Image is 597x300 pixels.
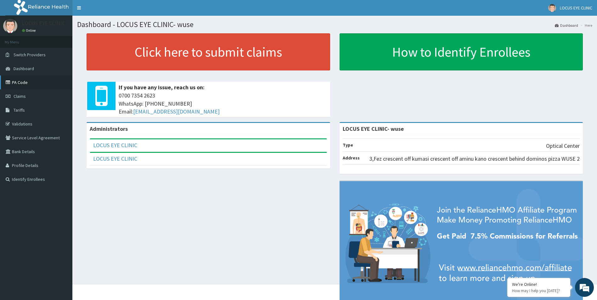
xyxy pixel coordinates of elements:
p: Optical Center [546,142,580,150]
a: Dashboard [555,23,578,28]
a: Click here to submit claims [87,33,330,70]
span: 0700 7354 2623 WhatsApp: [PHONE_NUMBER] Email: [119,92,327,116]
p: LOCUS EYE CLINIC [22,20,65,26]
span: LOCUS EYE CLINIC [560,5,592,11]
p: How may I help you today? [512,288,566,293]
b: Type [343,142,353,148]
a: LOCUS EYE CLINIC [93,155,137,162]
img: User Image [548,4,556,12]
img: d_794563401_company_1708531726252_794563401 [12,31,25,47]
img: User Image [3,19,17,33]
span: We're online! [37,79,87,143]
span: Tariffs [14,107,25,113]
div: Chat with us now [33,35,106,43]
a: [EMAIL_ADDRESS][DOMAIN_NAME] [133,108,220,115]
span: Switch Providers [14,52,46,58]
a: Online [22,28,37,33]
b: Administrators [90,125,128,132]
p: 3,Fez crescent off kumasi crescent off aminu kano crescent behind dominos pizza WUSE 2 [369,155,580,163]
div: We're Online! [512,281,566,287]
div: Minimize live chat window [103,3,118,18]
span: Claims [14,93,26,99]
strong: LOCUS EYE CLINIC- wuse [343,125,404,132]
span: Dashboard [14,66,34,71]
li: Here [579,23,592,28]
textarea: Type your message and hit 'Enter' [3,172,120,194]
h1: Dashboard - LOCUS EYE CLINIC- wuse [77,20,592,29]
a: LOCUS EYE CLINIC [93,142,137,149]
b: Address [343,155,360,161]
b: If you have any issue, reach us on: [119,84,205,91]
a: How to Identify Enrollees [340,33,583,70]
